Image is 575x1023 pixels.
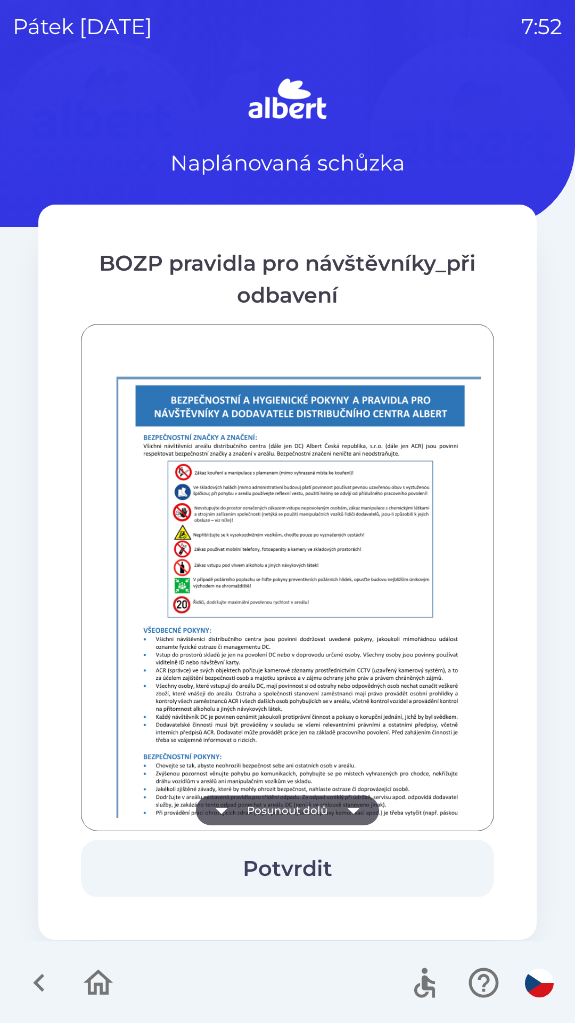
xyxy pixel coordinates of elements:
[81,840,494,897] button: Potvrdit
[521,11,562,43] p: 7:52
[13,11,152,43] p: pátek [DATE]
[81,247,494,311] div: BOZP pravidla pro návštěvníky_při odbavení
[94,359,507,943] img: L1gpa5zfQioBGF9uKmzFAIKAYWAQkAhoBBQCCgEFAIbEgGVIGzI26ouSiGgEFAIKAQUAgoBhYBCQCGwPgRUgrA+3NRZCgGFgE...
[170,147,405,179] p: Naplánovaná schůzka
[38,75,537,126] img: Logo
[196,795,379,825] button: Posunout dolů
[525,969,554,997] img: cs flag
